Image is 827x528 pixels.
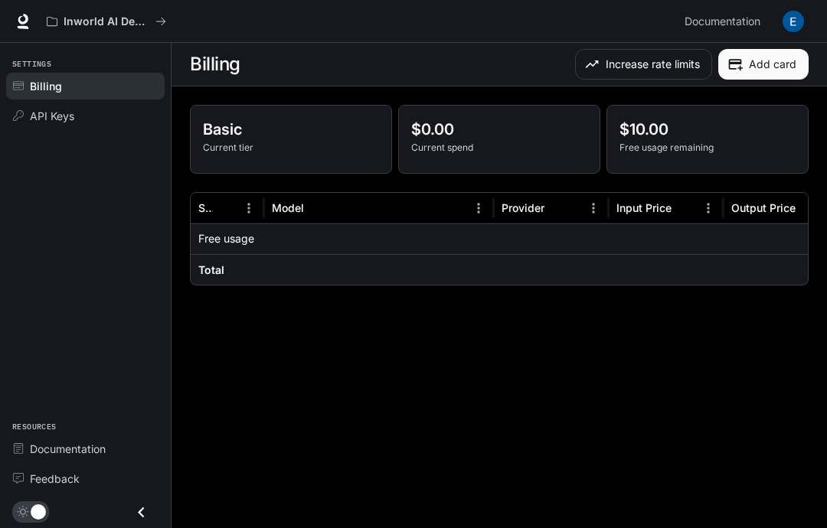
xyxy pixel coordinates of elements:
[198,262,224,278] h6: Total
[797,197,820,220] button: Sort
[616,201,672,214] div: Input Price
[678,6,772,37] a: Documentation
[582,197,605,220] button: Menu
[619,141,796,155] p: Free usage remaining
[190,49,240,80] h1: Billing
[6,465,165,492] a: Feedback
[124,497,159,528] button: Close drawer
[673,197,696,220] button: Sort
[30,441,106,457] span: Documentation
[31,503,46,520] span: Dark mode toggle
[6,103,165,129] a: API Keys
[214,197,237,220] button: Sort
[64,15,149,28] p: Inworld AI Demos
[306,197,329,220] button: Sort
[198,231,254,246] p: Free usage
[619,118,796,141] p: $10.00
[731,201,796,214] div: Output Price
[6,435,165,462] a: Documentation
[40,6,173,37] button: All workspaces
[467,197,490,220] button: Menu
[6,73,165,99] a: Billing
[411,141,587,155] p: Current spend
[30,108,74,124] span: API Keys
[30,471,80,487] span: Feedback
[697,197,720,220] button: Menu
[198,201,213,214] div: Service
[685,12,760,31] span: Documentation
[30,78,62,94] span: Billing
[783,11,804,32] img: User avatar
[718,49,809,80] button: Add card
[272,201,304,214] div: Model
[778,6,809,37] button: User avatar
[411,118,587,141] p: $0.00
[502,201,544,214] div: Provider
[203,118,379,141] p: Basic
[237,197,260,220] button: Menu
[575,49,712,80] button: Increase rate limits
[203,141,379,155] p: Current tier
[546,197,569,220] button: Sort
